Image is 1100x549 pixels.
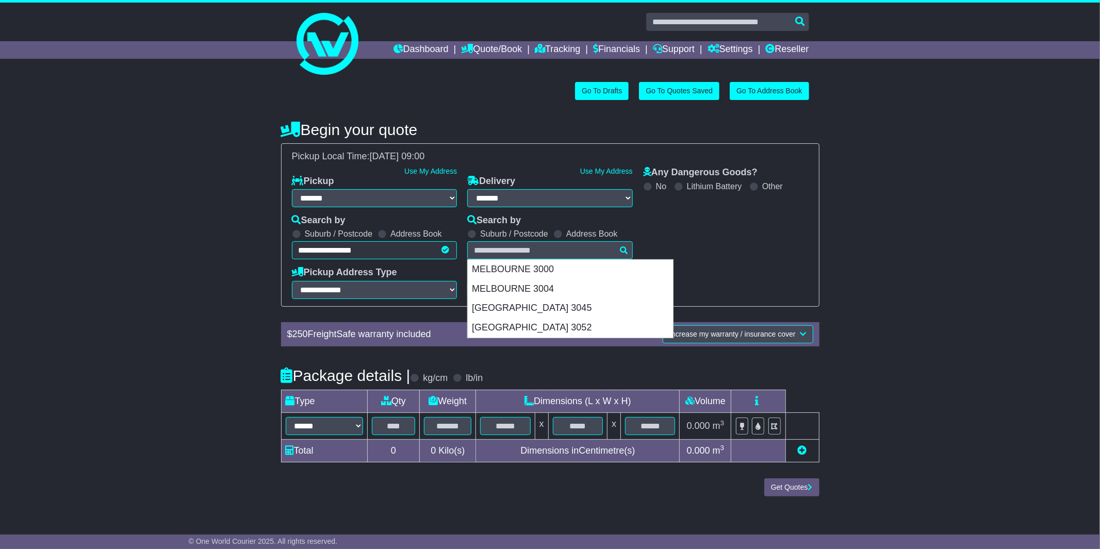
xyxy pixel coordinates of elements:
label: Address Book [390,229,442,239]
label: Search by [292,215,346,226]
div: $ FreightSafe warranty included [282,329,580,340]
td: Qty [367,390,420,412]
a: Dashboard [393,41,449,59]
a: Support [653,41,695,59]
label: No [656,181,666,191]
td: x [608,412,621,439]
td: 0 [367,440,420,462]
label: Pickup Address Type [292,267,397,278]
a: Reseller [765,41,809,59]
td: Volume [680,390,731,412]
td: Dimensions (L x W x H) [476,390,680,412]
td: Kilo(s) [420,440,476,462]
span: m [713,421,725,431]
button: Increase my warranty / insurance cover [663,325,813,343]
label: kg/cm [423,373,448,384]
label: Delivery [467,176,515,187]
td: x [535,412,548,439]
span: Increase my warranty / insurance cover [669,330,795,338]
button: Get Quotes [764,478,819,496]
h4: Package details | [281,367,411,384]
td: Weight [420,390,476,412]
a: Financials [593,41,640,59]
td: Total [281,440,367,462]
a: Add new item [798,445,807,456]
label: Lithium Battery [687,181,742,191]
a: Settings [708,41,753,59]
span: 0.000 [687,445,710,456]
label: Search by [467,215,521,226]
span: m [713,445,725,456]
td: Dimensions in Centimetre(s) [476,440,680,462]
a: Quote/Book [461,41,522,59]
a: Go To Address Book [730,82,809,100]
div: [GEOGRAPHIC_DATA] 3045 [468,298,673,318]
label: Suburb / Postcode [480,229,548,239]
label: Address Book [566,229,618,239]
a: Use My Address [404,167,457,175]
sup: 3 [720,444,725,452]
span: © One World Courier 2025. All rights reserved. [189,537,338,545]
a: Use My Address [580,167,633,175]
span: 0.000 [687,421,710,431]
a: Go To Quotes Saved [639,82,719,100]
div: MELBOURNE 3000 [468,260,673,279]
span: [DATE] 09:00 [370,151,425,161]
a: Go To Drafts [575,82,629,100]
a: Tracking [535,41,580,59]
div: Pickup Local Time: [287,151,814,162]
label: Suburb / Postcode [305,229,373,239]
span: 250 [292,329,308,339]
h4: Begin your quote [281,121,819,138]
label: Other [762,181,783,191]
td: Type [281,390,367,412]
div: [GEOGRAPHIC_DATA] 3052 [468,318,673,338]
label: Pickup [292,176,334,187]
span: 0 [431,445,436,456]
sup: 3 [720,419,725,427]
label: lb/in [466,373,483,384]
label: Any Dangerous Goods? [643,167,758,178]
div: MELBOURNE 3004 [468,279,673,299]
